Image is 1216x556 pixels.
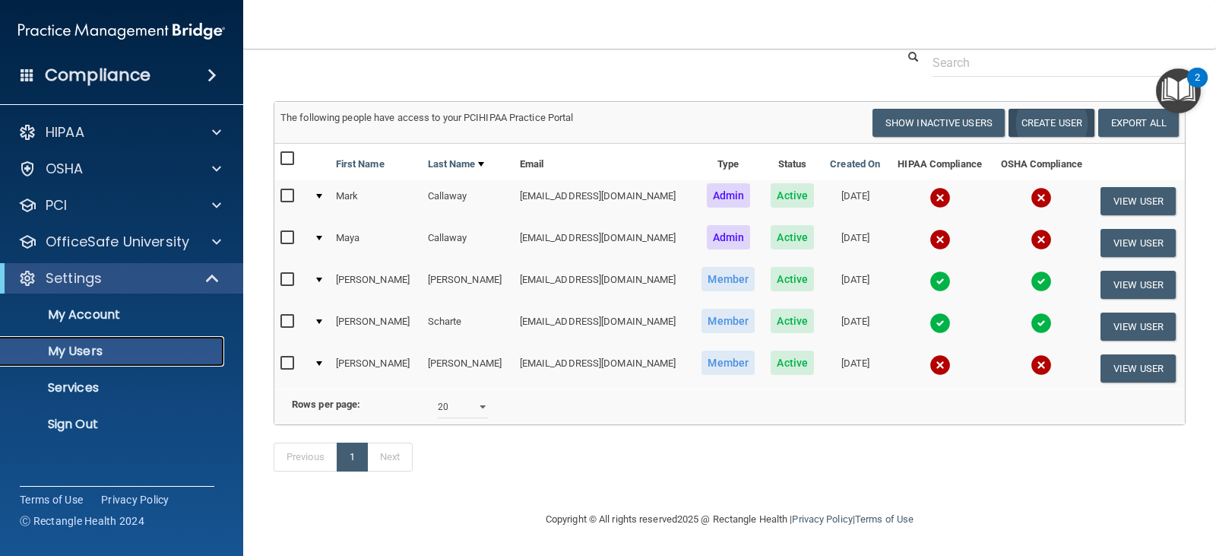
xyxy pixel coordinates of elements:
[822,180,889,222] td: [DATE]
[10,344,217,359] p: My Users
[330,180,422,222] td: Mark
[422,222,514,264] td: Callaway
[422,348,514,389] td: [PERSON_NAME]
[18,160,221,178] a: OSHA
[292,399,360,410] b: Rows per page:
[452,495,1007,544] div: Copyright © All rights reserved 2025 @ Rectangle Health | |
[18,196,221,214] a: PCI
[330,222,422,264] td: Maya
[46,233,189,251] p: OfficeSafe University
[771,183,814,208] span: Active
[280,112,574,123] span: The following people have access to your PCIHIPAA Practice Portal
[701,351,755,375] span: Member
[929,271,951,292] img: tick.e7d51cea.svg
[514,264,694,306] td: [EMAIL_ADDRESS][DOMAIN_NAME]
[822,264,889,306] td: [DATE]
[822,348,889,389] td: [DATE]
[10,307,217,322] p: My Account
[771,351,814,375] span: Active
[330,264,422,306] td: [PERSON_NAME]
[10,417,217,432] p: Sign Out
[422,264,514,306] td: [PERSON_NAME]
[422,180,514,222] td: Callaway
[707,183,751,208] span: Admin
[822,306,889,348] td: [DATE]
[1100,354,1176,383] button: View User
[707,225,751,249] span: Admin
[991,144,1091,180] th: OSHA Compliance
[1098,109,1179,137] a: Export All
[330,306,422,348] td: [PERSON_NAME]
[101,492,169,507] a: Privacy Policy
[1031,271,1052,292] img: tick.e7d51cea.svg
[929,229,951,250] img: cross.ca9f0e7f.svg
[792,513,852,525] a: Privacy Policy
[514,348,694,389] td: [EMAIL_ADDRESS][DOMAIN_NAME]
[771,267,814,291] span: Active
[1031,354,1052,376] img: cross.ca9f0e7f.svg
[929,354,951,376] img: cross.ca9f0e7f.svg
[20,513,144,529] span: Ⓒ Rectangle Health 2024
[1031,313,1052,334] img: tick.e7d51cea.svg
[46,123,84,141] p: HIPAA
[336,155,385,173] a: First Name
[46,269,102,288] p: Settings
[1195,78,1200,97] div: 2
[929,187,951,208] img: cross.ca9f0e7f.svg
[514,180,694,222] td: [EMAIL_ADDRESS][DOMAIN_NAME]
[367,443,413,472] a: Next
[18,123,221,141] a: HIPAA
[872,109,1005,137] button: Show Inactive Users
[46,160,84,178] p: OSHA
[10,380,217,396] p: Services
[514,222,694,264] td: [EMAIL_ADDRESS][DOMAIN_NAME]
[45,65,150,86] h4: Compliance
[855,513,914,525] a: Terms of Use
[830,155,880,173] a: Created On
[18,16,225,46] img: PMB logo
[953,455,1198,516] iframe: Drift Widget Chat Controller
[771,309,814,333] span: Active
[694,144,763,180] th: Type
[18,233,221,251] a: OfficeSafe University
[514,306,694,348] td: [EMAIL_ADDRESS][DOMAIN_NAME]
[1100,313,1176,341] button: View User
[929,313,951,334] img: tick.e7d51cea.svg
[1156,68,1201,113] button: Open Resource Center, 2 new notifications
[422,306,514,348] td: Scharte
[1100,271,1176,299] button: View User
[1100,187,1176,215] button: View User
[428,155,484,173] a: Last Name
[18,269,220,288] a: Settings
[888,144,991,180] th: HIPAA Compliance
[1100,229,1176,257] button: View User
[1031,229,1052,250] img: cross.ca9f0e7f.svg
[46,196,67,214] p: PCI
[933,49,1174,77] input: Search
[763,144,822,180] th: Status
[337,443,368,472] a: 1
[771,225,814,249] span: Active
[274,443,337,472] a: Previous
[1031,187,1052,208] img: cross.ca9f0e7f.svg
[1009,109,1094,137] button: Create User
[514,144,694,180] th: Email
[822,222,889,264] td: [DATE]
[330,348,422,389] td: [PERSON_NAME]
[701,309,755,333] span: Member
[20,492,83,507] a: Terms of Use
[701,267,755,291] span: Member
